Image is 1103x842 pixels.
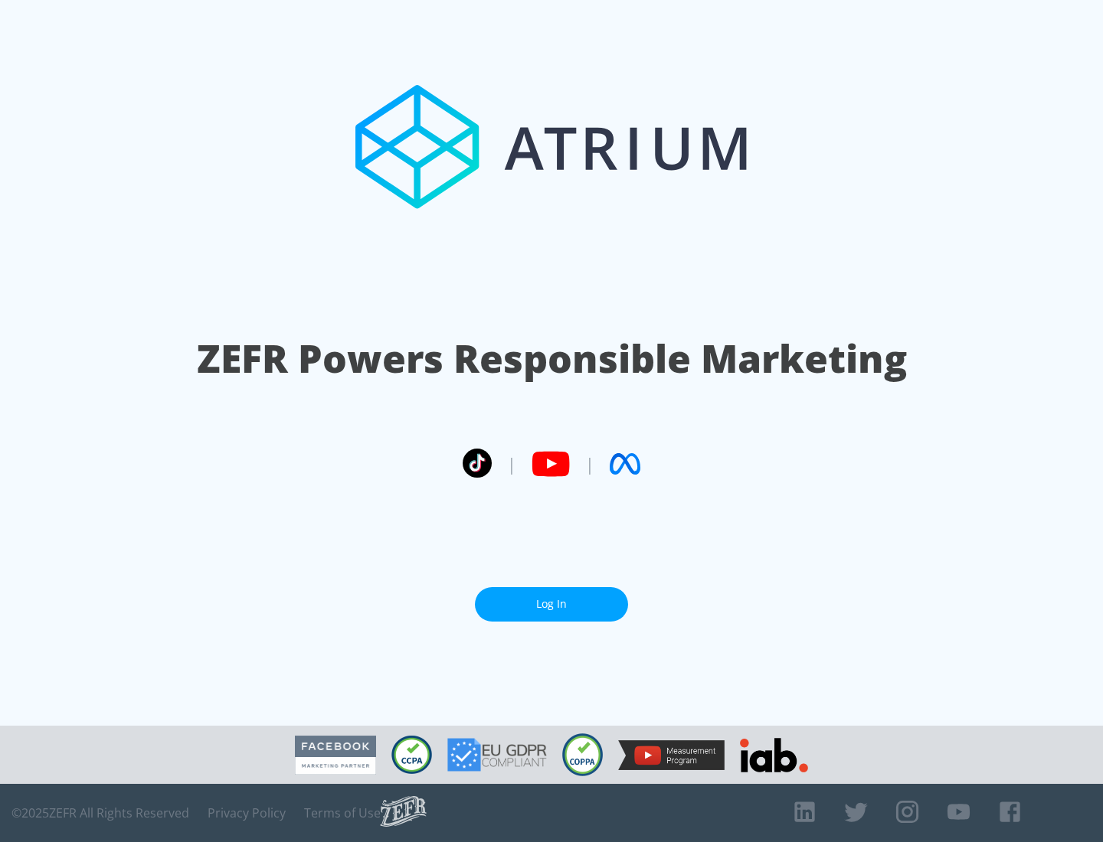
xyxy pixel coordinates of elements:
a: Terms of Use [304,805,381,821]
span: | [507,452,516,475]
span: © 2025 ZEFR All Rights Reserved [11,805,189,821]
span: | [585,452,594,475]
img: Facebook Marketing Partner [295,736,376,775]
img: COPPA Compliant [562,733,603,776]
img: CCPA Compliant [391,736,432,774]
h1: ZEFR Powers Responsible Marketing [197,332,907,385]
a: Log In [475,587,628,622]
a: Privacy Policy [208,805,286,821]
img: YouTube Measurement Program [618,740,725,770]
img: IAB [740,738,808,772]
img: GDPR Compliant [447,738,547,772]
